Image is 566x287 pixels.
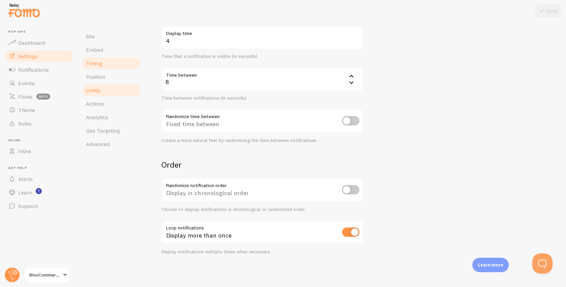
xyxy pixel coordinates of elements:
span: Get Help [8,166,73,170]
svg: <p>Watch New Feature Tutorials!</p> [36,188,42,194]
label: Display time [161,26,364,37]
div: Learn more [472,258,509,272]
a: Learn [4,186,73,199]
div: Time between notifications (in seconds) [161,95,364,101]
span: Position [86,73,105,80]
span: Limits [86,87,100,94]
a: Analytics [82,110,141,124]
h2: Order [161,159,364,170]
div: Time that a notification is visible (in seconds) [161,53,364,60]
span: Inline [18,148,31,154]
span: Timing [86,60,102,67]
span: Learn [18,189,32,196]
div: Choose to display notifications in chronological or randomized order [161,207,364,213]
a: Advanced [82,137,141,151]
span: Site [86,33,95,40]
a: Actions [82,97,141,110]
a: Theme [4,103,73,117]
span: Actions [86,100,104,107]
iframe: Help Scout Beacon - Open [532,253,553,274]
span: Inline [8,138,73,143]
span: Support [18,203,38,209]
a: Settings [4,49,73,63]
div: 8 [161,68,364,91]
a: Position [82,70,141,83]
a: Rules [4,117,73,130]
span: Advanced [86,141,109,147]
a: Inline [4,144,73,158]
span: Flows [18,93,32,100]
div: Display more than once [161,220,364,245]
a: Site [82,30,141,43]
span: Theme [18,107,35,113]
a: Flows beta [4,90,73,103]
span: Geo Targeting [86,127,120,134]
p: Learn more [478,262,503,268]
span: Analytics [86,114,108,120]
span: beta [36,94,50,100]
div: Create a more natural feel by randomizing the time between notifications [161,138,364,144]
span: Dashboard [18,39,45,46]
img: fomo-relay-logo-orange.svg [7,2,41,19]
span: Rules [18,120,32,127]
a: Dashboard [4,36,73,49]
span: Settings [18,53,38,60]
a: Embed [82,43,141,57]
div: Display in chronological order [161,178,364,203]
a: Support [4,199,73,213]
span: Events [18,80,35,86]
div: Fixed time between [161,109,364,134]
a: Limits [82,83,141,97]
div: Display notifications multiple times when necessary [161,249,364,255]
a: Events [4,76,73,90]
span: Alerts [18,176,33,182]
a: Alerts [4,172,73,186]
span: WooCommerce Store [29,271,61,279]
span: Notifications [18,66,49,73]
span: Pop-ups [8,30,73,34]
a: Notifications [4,63,73,76]
a: Timing [82,57,141,70]
a: WooCommerce Store [24,267,70,283]
span: Embed [86,46,103,53]
a: Geo Targeting [82,124,141,137]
